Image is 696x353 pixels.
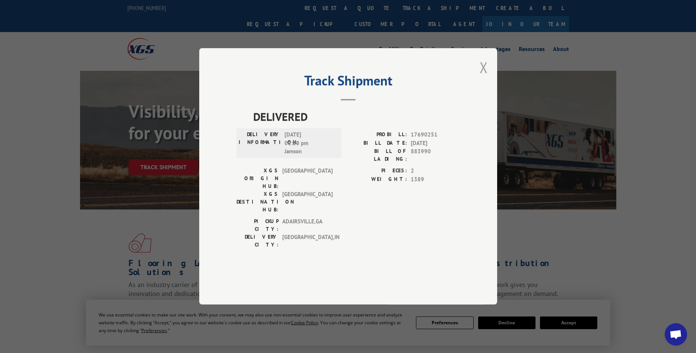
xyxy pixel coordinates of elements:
[411,167,460,176] span: 2
[665,323,687,346] div: Open chat
[411,148,460,163] span: 883990
[253,108,460,125] span: DELIVERED
[411,139,460,148] span: [DATE]
[236,75,460,89] h2: Track Shipment
[411,175,460,184] span: 1389
[348,167,407,176] label: PIECES:
[236,190,279,214] label: XGS DESTINATION HUB:
[282,218,333,233] span: ADAIRSVILLE , GA
[480,57,488,77] button: Close modal
[411,131,460,139] span: 17690251
[236,218,279,233] label: PICKUP CITY:
[348,139,407,148] label: BILL DATE:
[348,175,407,184] label: WEIGHT:
[236,233,279,249] label: DELIVERY CITY:
[285,131,335,156] span: [DATE] 02:20 pm Jamson
[239,131,281,156] label: DELIVERY INFORMATION:
[282,190,333,214] span: [GEOGRAPHIC_DATA]
[348,131,407,139] label: PROBILL:
[282,233,333,249] span: [GEOGRAPHIC_DATA] , IN
[348,148,407,163] label: BILL OF LADING:
[282,167,333,190] span: [GEOGRAPHIC_DATA]
[236,167,279,190] label: XGS ORIGIN HUB:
